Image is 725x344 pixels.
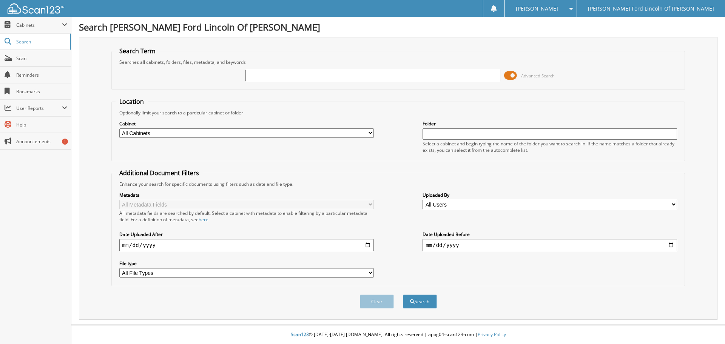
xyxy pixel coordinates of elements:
div: All metadata fields are searched by default. Select a cabinet with metadata to enable filtering b... [119,210,374,223]
label: Folder [423,120,677,127]
a: Privacy Policy [478,331,506,338]
span: User Reports [16,105,62,111]
div: 1 [62,139,68,145]
h1: Search [PERSON_NAME] Ford Lincoln Of [PERSON_NAME] [79,21,717,33]
legend: Additional Document Filters [116,169,203,177]
div: Optionally limit your search to a particular cabinet or folder [116,110,681,116]
label: Date Uploaded After [119,231,374,238]
span: Scan123 [291,331,309,338]
button: Search [403,295,437,309]
a: here [199,216,208,223]
div: Select a cabinet and begin typing the name of the folder you want to search in. If the name match... [423,140,677,153]
span: Search [16,39,66,45]
span: Scan [16,55,67,62]
input: start [119,239,374,251]
span: Help [16,122,67,128]
legend: Search Term [116,47,159,55]
span: Bookmarks [16,88,67,95]
input: end [423,239,677,251]
span: Cabinets [16,22,62,28]
div: Enhance your search for specific documents using filters such as date and file type. [116,181,681,187]
span: [PERSON_NAME] Ford Lincoln Of [PERSON_NAME] [588,6,714,11]
span: Announcements [16,138,67,145]
div: Searches all cabinets, folders, files, metadata, and keywords [116,59,681,65]
label: Metadata [119,192,374,198]
div: © [DATE]-[DATE] [DOMAIN_NAME]. All rights reserved | appg04-scan123-com | [71,325,725,344]
span: [PERSON_NAME] [516,6,558,11]
label: Date Uploaded Before [423,231,677,238]
span: Reminders [16,72,67,78]
legend: Location [116,97,148,106]
span: Advanced Search [521,73,555,79]
button: Clear [360,295,394,309]
label: Uploaded By [423,192,677,198]
label: Cabinet [119,120,374,127]
img: scan123-logo-white.svg [8,3,64,14]
label: File type [119,260,374,267]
